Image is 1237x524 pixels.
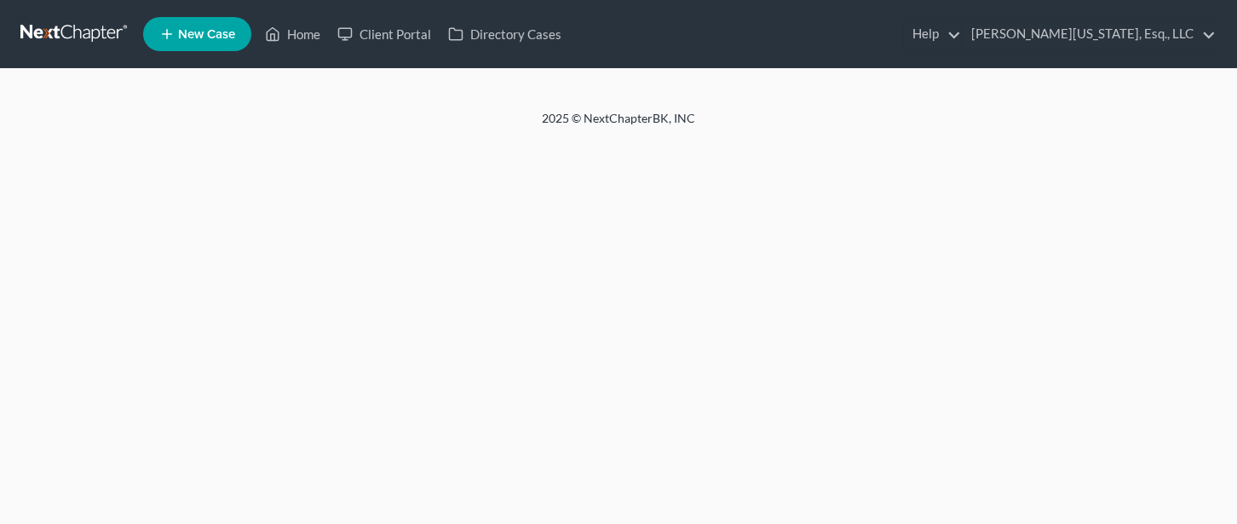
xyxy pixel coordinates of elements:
[440,19,570,49] a: Directory Cases
[329,19,440,49] a: Client Portal
[904,19,961,49] a: Help
[963,19,1216,49] a: [PERSON_NAME][US_STATE], Esq., LLC
[133,110,1104,141] div: 2025 © NextChapterBK, INC
[143,17,251,51] new-legal-case-button: New Case
[256,19,329,49] a: Home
